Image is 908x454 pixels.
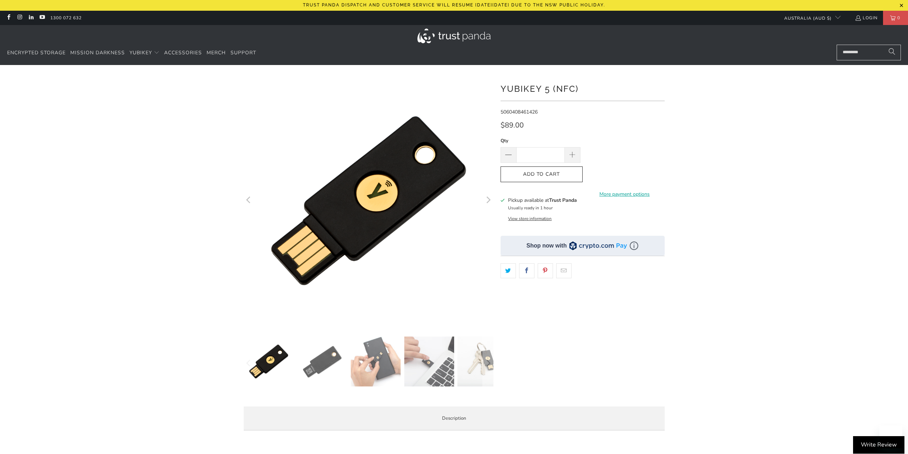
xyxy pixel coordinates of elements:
[164,49,202,56] span: Accessories
[243,336,255,390] button: Previous
[70,49,125,56] span: Mission Darkness
[207,49,226,56] span: Merch
[501,120,524,130] span: $89.00
[501,81,665,95] h1: YubiKey 5 (NFC)
[538,263,553,278] a: Share this on Pinterest
[297,336,347,386] img: YubiKey 5 (NFC) - Trust Panda
[457,336,507,386] img: YubiKey 5 (NFC) - Trust Panda
[207,45,226,61] a: Merch
[585,190,665,198] a: More payment options
[501,263,516,278] a: Share this on Twitter
[230,45,256,61] a: Support
[883,11,908,25] a: 0
[519,263,534,278] a: Share this on Facebook
[501,137,580,145] label: Qty
[303,3,605,8] p: Trust Panda dispatch and customer service will resume [DATE][DATE] due to the NSW public holiday.
[508,171,575,178] span: Add to Cart
[837,45,901,60] input: Search...
[896,11,902,25] span: 0
[16,15,22,21] a: Trust Panda Australia on Instagram
[501,109,538,115] span: 5060408461426
[556,263,572,278] a: Email this to a friend
[50,14,82,22] a: 1300 072 632
[39,15,45,21] a: Trust Panda Australia on YouTube
[243,76,255,326] button: Previous
[7,49,66,56] span: Encrypted Storage
[508,205,553,211] small: Usually ready in 1 hour
[28,15,34,21] a: Trust Panda Australia on LinkedIn
[883,45,901,60] button: Search
[508,216,552,221] button: View store information
[244,406,665,430] label: Description
[130,49,152,56] span: YubiKey
[70,45,125,61] a: Mission Darkness
[527,242,567,250] div: Shop now with
[417,29,491,43] img: Trust Panda Australia
[778,11,841,25] button: Australia (AUD $)
[244,336,294,386] img: YubiKey 5 (NFC) - Trust Panda
[482,76,494,326] button: Next
[130,45,159,61] summary: YubiKey
[7,45,256,61] nav: Translation missing: en.navigation.header.main_nav
[164,45,202,61] a: Accessories
[855,14,878,22] a: Login
[351,336,401,386] img: YubiKey 5 (NFC) - Trust Panda
[482,336,494,390] button: Next
[5,15,11,21] a: Trust Panda Australia on Facebook
[879,425,902,448] iframe: Button to launch messaging window
[404,336,454,386] img: YubiKey 5 (NFC) - Trust Panda
[508,196,577,204] h3: Pickup available at
[244,76,493,326] a: YubiKey 5 (NFC) - Trust Panda
[549,197,577,204] b: Trust Panda
[501,166,583,183] button: Add to Cart
[7,45,66,61] a: Encrypted Storage
[230,49,256,56] span: Support
[853,436,904,454] div: Write Review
